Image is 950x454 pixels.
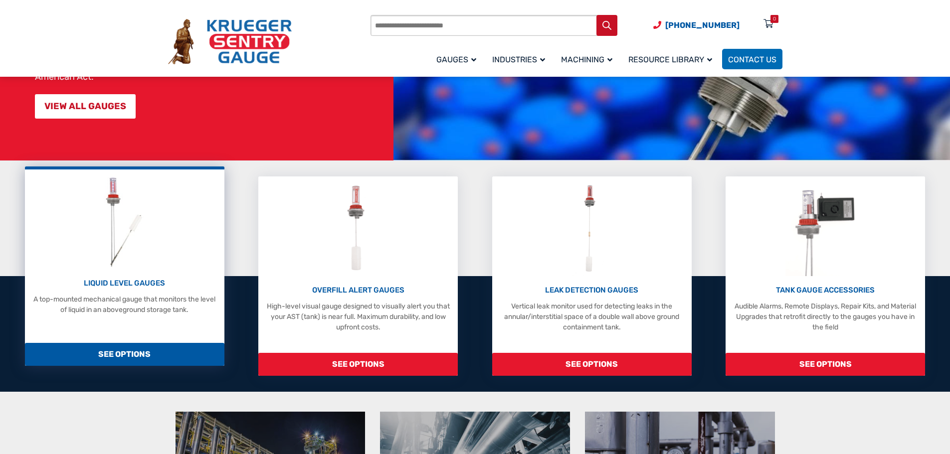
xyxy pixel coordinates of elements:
[665,20,740,30] span: [PHONE_NUMBER]
[492,353,692,376] span: SEE OPTIONS
[731,301,920,332] p: Audible Alarms, Remote Displays, Repair Kits, and Material Upgrades that retrofit directly to the...
[653,19,740,31] a: Phone Number (920) 434-8860
[731,285,920,296] p: TANK GAUGE ACCESSORIES
[497,301,687,332] p: Vertical leak monitor used for detecting leaks in the annular/interstitial space of a double wall...
[773,15,776,23] div: 0
[622,47,722,71] a: Resource Library
[25,343,224,366] span: SEE OPTIONS
[561,55,612,64] span: Machining
[25,166,224,366] a: Liquid Level Gauges LIQUID LEVEL GAUGES A top-mounted mechanical gauge that monitors the level of...
[35,22,388,82] p: At Krueger Sentry Gauge, for over 75 years we have manufactured over three million liquid-level g...
[258,176,458,376] a: Overfill Alert Gauges OVERFILL ALERT GAUGES High-level visual gauge designed to visually alert yo...
[628,55,712,64] span: Resource Library
[263,301,453,332] p: High-level visual gauge designed to visually alert you that your AST (tank) is near full. Maximum...
[168,19,292,65] img: Krueger Sentry Gauge
[726,176,925,376] a: Tank Gauge Accessories TANK GAUGE ACCESSORIES Audible Alarms, Remote Displays, Repair Kits, and M...
[572,181,611,276] img: Leak Detection Gauges
[555,47,622,71] a: Machining
[492,55,545,64] span: Industries
[492,176,692,376] a: Leak Detection Gauges LEAK DETECTION GAUGES Vertical leak monitor used for detecting leaks in the...
[722,49,782,69] a: Contact Us
[486,47,555,71] a: Industries
[728,55,776,64] span: Contact Us
[430,47,486,71] a: Gauges
[30,278,219,289] p: LIQUID LEVEL GAUGES
[35,94,136,119] a: VIEW ALL GAUGES
[263,285,453,296] p: OVERFILL ALERT GAUGES
[497,285,687,296] p: LEAK DETECTION GAUGES
[98,174,151,269] img: Liquid Level Gauges
[336,181,380,276] img: Overfill Alert Gauges
[436,55,476,64] span: Gauges
[726,353,925,376] span: SEE OPTIONS
[785,181,866,276] img: Tank Gauge Accessories
[30,294,219,315] p: A top-mounted mechanical gauge that monitors the level of liquid in an aboveground storage tank.
[258,353,458,376] span: SEE OPTIONS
